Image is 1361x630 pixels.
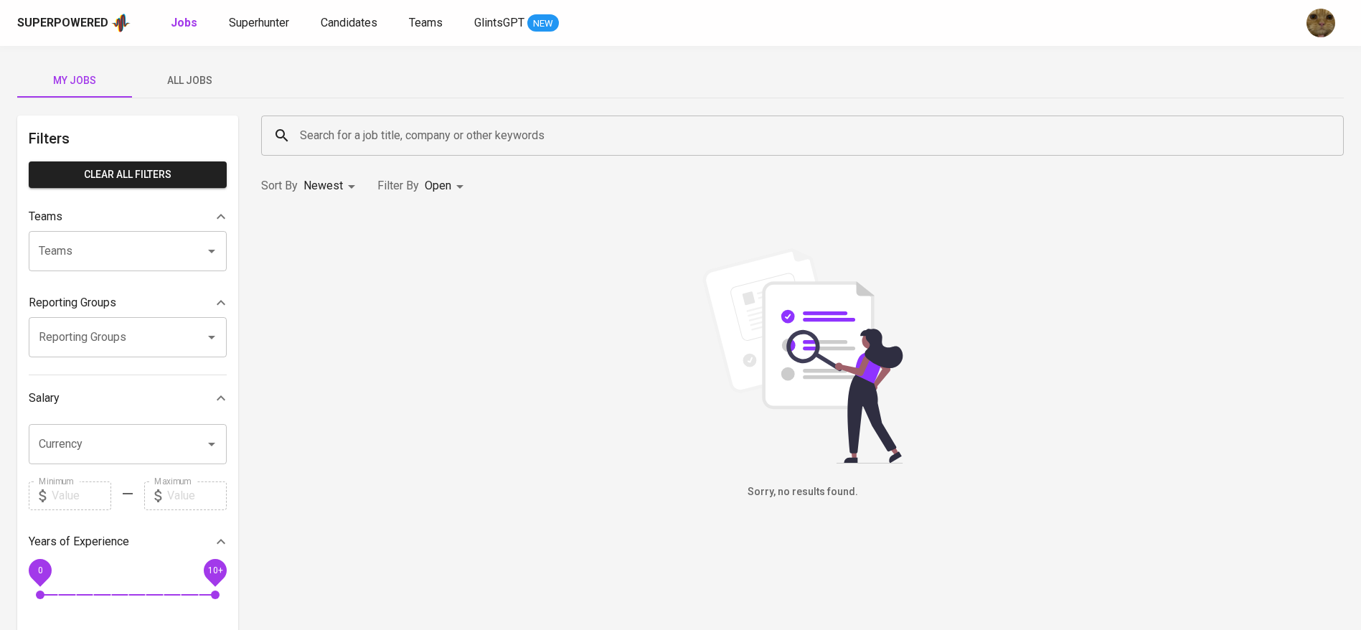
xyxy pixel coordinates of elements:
[40,166,215,184] span: Clear All filters
[29,202,227,231] div: Teams
[29,127,227,150] h6: Filters
[303,173,360,199] div: Newest
[261,484,1344,500] h6: Sorry, no results found.
[29,288,227,317] div: Reporting Groups
[261,177,298,194] p: Sort By
[474,16,524,29] span: GlintsGPT
[474,14,559,32] a: GlintsGPT NEW
[229,14,292,32] a: Superhunter
[37,565,42,575] span: 0
[17,15,108,32] div: Superpowered
[303,177,343,194] p: Newest
[29,527,227,556] div: Years of Experience
[202,241,222,261] button: Open
[167,481,227,510] input: Value
[29,384,227,413] div: Salary
[202,327,222,347] button: Open
[202,434,222,454] button: Open
[29,294,116,311] p: Reporting Groups
[409,16,443,29] span: Teams
[377,177,419,194] p: Filter By
[171,14,200,32] a: Jobs
[29,208,62,225] p: Teams
[409,14,446,32] a: Teams
[425,173,468,199] div: Open
[171,16,197,29] b: Jobs
[229,16,289,29] span: Superhunter
[527,17,559,31] span: NEW
[26,72,123,90] span: My Jobs
[695,248,910,464] img: file_searching.svg
[207,565,222,575] span: 10+
[17,12,131,34] a: Superpoweredapp logo
[111,12,131,34] img: app logo
[52,481,111,510] input: Value
[1306,9,1335,37] img: ec6c0910-f960-4a00-a8f8-c5744e41279e.jpg
[29,161,227,188] button: Clear All filters
[321,14,380,32] a: Candidates
[29,533,129,550] p: Years of Experience
[321,16,377,29] span: Candidates
[425,179,451,192] span: Open
[29,390,60,407] p: Salary
[141,72,238,90] span: All Jobs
